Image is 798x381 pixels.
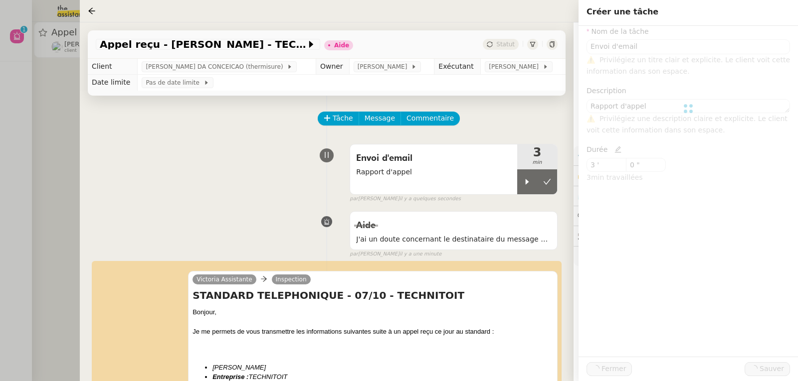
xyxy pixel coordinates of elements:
[350,195,461,203] small: [PERSON_NAME]
[334,42,349,48] div: Aide
[356,151,511,166] span: Envoi d'email
[574,166,798,185] div: 🔐Données client
[193,288,553,302] h4: STANDARD TELEPHONIQUE - 07/10 - TECHNITOIT
[496,41,515,48] span: Statut
[434,59,481,75] td: Exécutant
[272,275,311,284] a: Inspection
[350,250,358,258] span: par
[356,234,551,245] span: J'ai un doute concernant le destinataire du message et aussi l'adresse mail que j'ai utilisé pour...
[587,362,632,376] button: Fermer
[88,75,138,91] td: Date limite
[316,59,349,75] td: Owner
[578,150,629,161] span: ⚙️
[350,250,441,258] small: [PERSON_NAME]
[399,250,441,258] span: il y a une minute
[358,62,411,72] span: [PERSON_NAME]
[146,62,287,72] span: [PERSON_NAME] DA CONCEICAO (thermisure)
[248,373,287,381] em: TECHNITOIT
[88,59,138,75] td: Client
[333,113,353,124] span: Tâche
[574,206,798,226] div: 💬Commentaires
[578,192,646,200] span: ⏲️
[350,195,358,203] span: par
[100,39,306,49] span: Appel reçu - [PERSON_NAME] - TECHNITOIT
[365,113,395,124] span: Message
[356,166,511,178] span: Rapport d'appel
[578,170,642,181] span: 🔐
[587,7,658,16] span: Créer une tâche
[359,112,401,126] button: Message
[399,195,461,203] span: il y a quelques secondes
[574,247,798,266] div: 🧴Autres
[517,158,557,167] span: min
[517,146,557,158] span: 3
[578,212,641,220] span: 💬
[574,186,798,206] div: ⏲️Tâches 6:37
[193,327,553,337] div: Je me permets de vous transmettre les informations suivantes suite à un appel reçu ce jour au sta...
[356,221,376,230] span: Aide
[574,146,798,165] div: ⚙️Procédures
[578,252,608,260] span: 🧴
[745,362,790,376] button: Sauver
[146,78,203,88] span: Pas de date limite
[212,364,266,371] em: [PERSON_NAME]
[318,112,359,126] button: Tâche
[193,275,256,284] a: Victoria Assistante
[489,62,542,72] span: [PERSON_NAME]
[400,112,460,126] button: Commentaire
[574,226,798,246] div: 🕵️Autres demandes en cours
[193,307,553,317] div: Bonjour,
[406,113,454,124] span: Commentaire
[578,232,684,240] span: 🕵️
[212,373,248,381] em: Entreprise :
